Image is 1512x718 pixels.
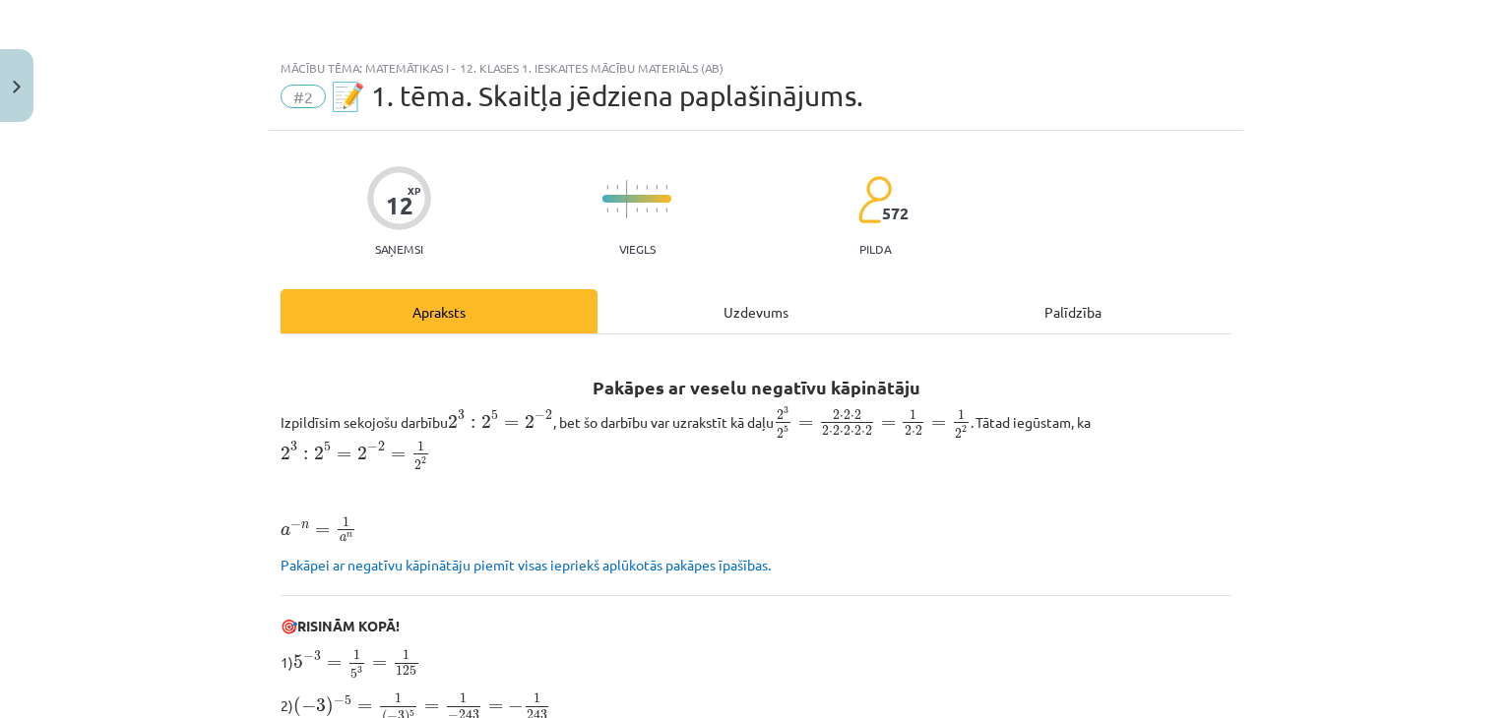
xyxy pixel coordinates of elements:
[861,431,865,435] span: ⋅
[636,208,638,212] img: icon-short-line-57e1e144782c952c97e751825c79c345078a6d821885a25fce030b3d8c18986b.svg
[616,208,618,212] img: icon-short-line-57e1e144782c952c97e751825c79c345078a6d821885a25fce030b3d8c18986b.svg
[784,407,788,414] span: 3
[508,699,523,713] span: −
[340,535,346,542] span: a
[545,410,552,420] span: 2
[914,289,1231,333] div: Palīdzība
[391,451,406,459] span: =
[656,208,658,212] img: icon-short-line-57e1e144782c952c97e751825c79c345078a6d821885a25fce030b3d8c18986b.svg
[345,695,351,705] span: 5
[290,442,297,451] span: 3
[859,242,891,256] p: pilda
[346,533,352,538] span: n
[301,699,316,713] span: −
[910,410,916,420] span: 1
[357,447,367,460] span: 2
[665,208,667,212] img: icon-short-line-57e1e144782c952c97e751825c79c345078a6d821885a25fce030b3d8c18986b.svg
[865,426,872,436] span: 2
[337,451,351,459] span: =
[281,406,1231,471] p: Izpildīsim sekojošu darbību , bet šo darbību var uzrakstīt kā daļu . Tātad iegūstam, ka
[606,185,608,190] img: icon-short-line-57e1e144782c952c97e751825c79c345078a6d821885a25fce030b3d8c18986b.svg
[656,185,658,190] img: icon-short-line-57e1e144782c952c97e751825c79c345078a6d821885a25fce030b3d8c18986b.svg
[378,442,385,451] span: 2
[777,429,784,439] span: 2
[409,709,414,716] span: 5
[598,289,914,333] div: Uzdevums
[593,376,920,398] b: Pakāpes ar veselu negatīvu kāpinātāju
[840,431,844,435] span: ⋅
[281,61,1231,75] div: Mācību tēma: Matemātikas i - 12. klases 1. ieskaites mācību materiāls (ab)
[822,426,829,436] span: 2
[315,527,330,535] span: =
[534,693,540,703] span: 1
[636,185,638,190] img: icon-short-line-57e1e144782c952c97e751825c79c345078a6d821885a25fce030b3d8c18986b.svg
[290,519,301,529] span: −
[833,410,840,420] span: 2
[850,431,854,435] span: ⋅
[458,410,465,420] span: 3
[448,414,458,428] span: 2
[327,660,342,668] span: =
[833,426,840,436] span: 2
[504,419,519,427] span: =
[912,431,915,435] span: ⋅
[281,526,290,536] span: a
[606,208,608,212] img: icon-short-line-57e1e144782c952c97e751825c79c345078a6d821885a25fce030b3d8c18986b.svg
[353,650,360,660] span: 1
[386,192,413,219] div: 12
[314,651,321,661] span: 3
[844,410,850,420] span: 2
[646,208,648,212] img: icon-short-line-57e1e144782c952c97e751825c79c345078a6d821885a25fce030b3d8c18986b.svg
[784,425,788,432] span: 5
[331,80,863,112] span: 📝 1. tēma. Skaitļa jēdziena paplašinājums.
[646,185,648,190] img: icon-short-line-57e1e144782c952c97e751825c79c345078a6d821885a25fce030b3d8c18986b.svg
[293,696,301,717] span: (
[905,426,912,436] span: 2
[403,650,409,660] span: 1
[665,185,667,190] img: icon-short-line-57e1e144782c952c97e751825c79c345078a6d821885a25fce030b3d8c18986b.svg
[281,289,598,333] div: Apraksts
[616,185,618,190] img: icon-short-line-57e1e144782c952c97e751825c79c345078a6d821885a25fce030b3d8c18986b.svg
[525,414,535,428] span: 2
[326,696,334,717] span: )
[281,648,1231,680] p: 1)
[854,410,861,420] span: 2
[958,410,965,420] span: 1
[777,410,784,420] span: 2
[915,426,922,436] span: 2
[303,652,314,662] span: −
[854,426,861,436] span: 2
[881,419,896,427] span: =
[840,415,844,419] span: ⋅
[281,85,326,108] span: #2
[481,414,491,428] span: 2
[408,185,420,196] span: XP
[357,703,372,711] span: =
[488,703,503,711] span: =
[281,616,1231,636] p: 🎯
[293,655,303,669] span: 5
[844,426,850,436] span: 2
[417,442,424,451] span: 1
[343,517,349,527] span: 1
[297,617,400,634] b: RISINĀM KOPĀ!
[955,429,962,439] span: 2
[471,418,475,428] span: :
[396,666,416,676] span: 125
[535,411,545,421] span: −
[850,415,854,419] span: ⋅
[798,419,813,427] span: =
[424,703,439,711] span: =
[301,522,309,529] span: n
[619,242,656,256] p: Viegls
[460,693,467,703] span: 1
[491,410,498,420] span: 5
[931,419,946,427] span: =
[334,696,345,706] span: −
[316,698,326,712] span: 3
[372,660,387,668] span: =
[829,431,833,435] span: ⋅
[357,666,362,673] span: 3
[281,447,290,460] span: 2
[626,180,628,218] img: icon-long-line-d9ea69661e0d244f92f715978eff75569469978d946b2353a9bb055b3ed8787d.svg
